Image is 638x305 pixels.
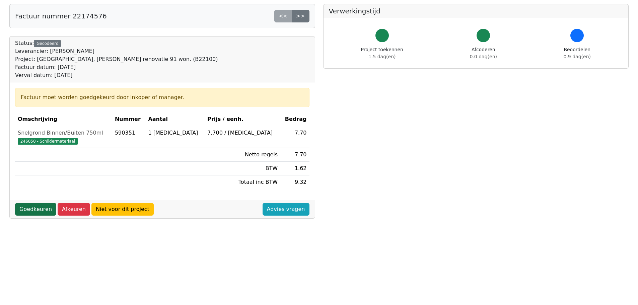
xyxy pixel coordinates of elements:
a: >> [292,10,309,22]
div: Factuur datum: [DATE] [15,63,218,71]
a: Afkeuren [58,203,90,216]
td: 590351 [112,126,145,148]
div: Beoordelen [564,46,591,60]
a: Advies vragen [263,203,309,216]
span: 1.5 dag(en) [368,54,396,59]
div: Afcoderen [470,46,497,60]
a: Goedkeuren [15,203,56,216]
div: Snelgrond Binnen/Buiten 750ml [18,129,110,137]
span: 0.0 dag(en) [470,54,497,59]
div: Verval datum: [DATE] [15,71,218,79]
th: Aantal [145,112,205,126]
a: Niet voor dit project [91,203,154,216]
td: 1.62 [280,162,309,175]
th: Prijs / eenh. [205,112,280,126]
div: 1 [MEDICAL_DATA] [148,129,202,137]
td: BTW [205,162,280,175]
span: 0.9 dag(en) [564,54,591,59]
td: 7.70 [280,148,309,162]
div: 7.700 / [MEDICAL_DATA] [207,129,278,137]
div: Factuur moet worden goedgekeurd door inkoper of manager. [21,93,304,101]
h5: Verwerkingstijd [329,7,623,15]
span: 246050 - Schildermateriaal [18,138,78,145]
th: Bedrag [280,112,309,126]
td: Totaal inc BTW [205,175,280,189]
td: 7.70 [280,126,309,148]
div: Project: [GEOGRAPHIC_DATA], [PERSON_NAME] renovatie 91 won. (B22100) [15,55,218,63]
a: Snelgrond Binnen/Buiten 750ml246050 - Schildermateriaal [18,129,110,145]
td: 9.32 [280,175,309,189]
div: Leverancier: [PERSON_NAME] [15,47,218,55]
h5: Factuur nummer 22174576 [15,12,107,20]
th: Omschrijving [15,112,112,126]
div: Project toekennen [361,46,403,60]
div: Status: [15,39,218,79]
td: Netto regels [205,148,280,162]
th: Nummer [112,112,145,126]
div: Gecodeerd [34,40,61,47]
